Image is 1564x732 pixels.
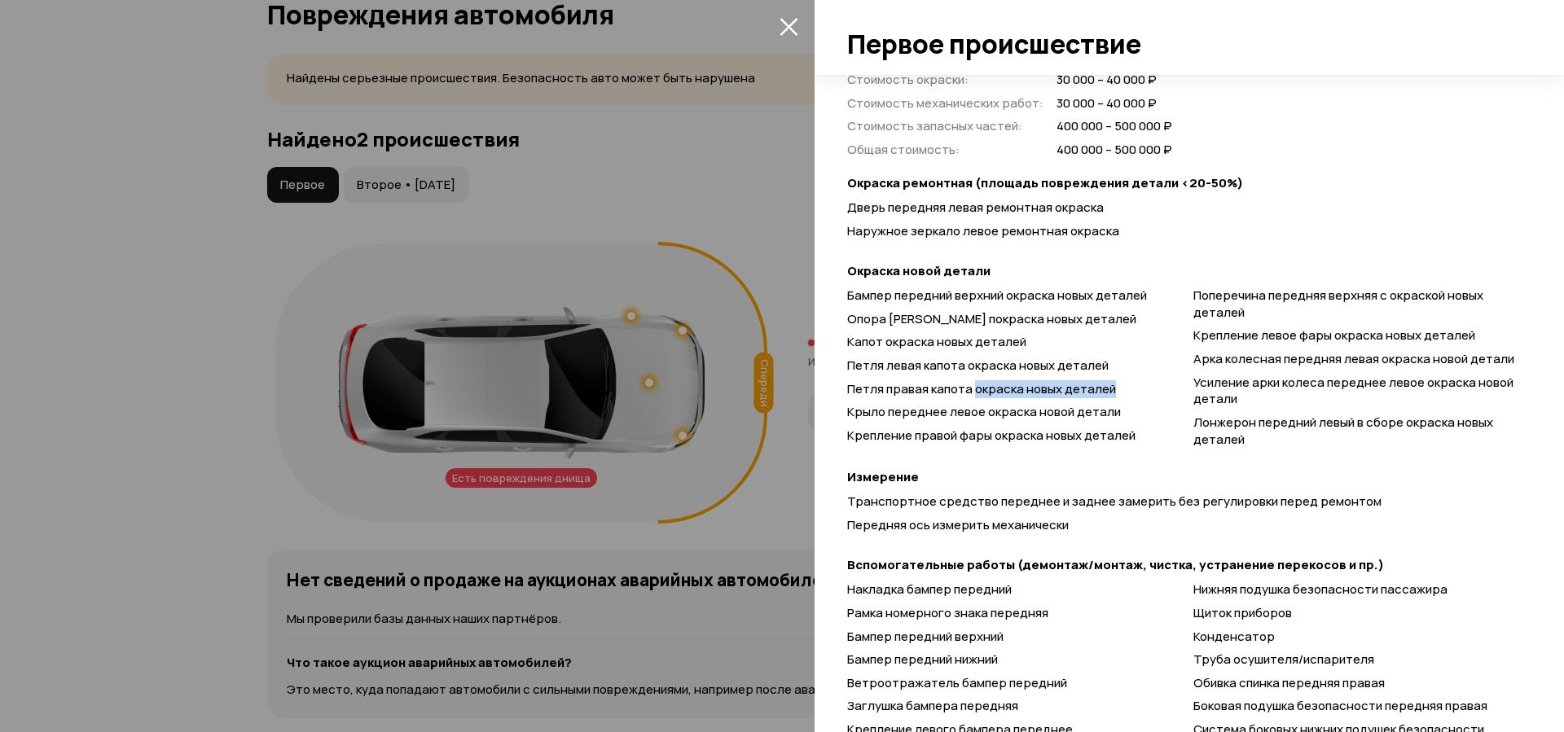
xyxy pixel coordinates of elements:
[847,287,1147,304] span: Бампер передний верхний окраска новых деталей
[1057,72,1172,89] span: 30 000 – 40 000 ₽
[1193,674,1385,691] span: Обивка спинка передняя правая
[847,651,998,668] span: Бампер передний нижний
[1193,327,1475,344] span: Крепление левое фары окраска новых деталей
[847,604,1048,621] span: Рамка номерного знака передняя
[847,310,1136,327] span: Опора [PERSON_NAME] покраска новых деталей
[847,199,1104,216] span: Дверь передняя левая ремонтная окраска
[847,141,960,158] span: Общая стоимость :
[847,403,1121,420] span: Крыло переднее левое окраска новой детали
[847,357,1109,374] span: Петля левая капота окраска новых деталей
[847,516,1069,533] span: Передняя ось измерить механически
[1193,350,1514,367] span: Арка колесная передняя левая окраска новой детали
[1193,581,1448,598] span: Нижняя подушка безопасности пассажира
[847,263,1515,280] strong: Окраска новой детали
[847,628,1004,645] span: Бампер передний верхний
[847,333,1026,350] span: Капот окраска новых деталей
[1193,374,1513,408] span: Усиление арки колеса переднее левое окраска новой детали
[847,557,1515,574] strong: Вспомогательные работы (демонтаж/монтаж, чистка, устранение перекосов и пр.)
[1193,604,1292,621] span: Щиток приборов
[847,380,1116,397] span: Петля правая капота окраска новых деталей
[847,581,1012,598] span: Накладка бампер передний
[1057,142,1172,159] span: 400 000 – 500 000 ₽
[847,493,1382,510] span: Транспортное средство переднее и заднее замерить без регулировки перед ремонтом
[847,117,1022,134] span: Стоимость запасных частей :
[1057,95,1172,112] span: 30 000 – 40 000 ₽
[1193,414,1493,448] span: Лонжерон передний левый в сборе окраска новых деталей
[1193,651,1374,668] span: Труба осушителя/испарителя
[847,71,969,88] span: Стоимость окраски :
[1193,628,1275,645] span: Конденсатор
[847,674,1067,691] span: Ветроотражатель бампер передний
[847,222,1119,239] span: Наружное зеркало левое ремонтная окраска
[1193,697,1487,714] span: Боковая подушка безопасности передняя правая
[847,697,1018,714] span: Заглушка бампера передняя
[847,469,1515,486] strong: Измерение
[1057,118,1172,135] span: 400 000 – 500 000 ₽
[1193,287,1483,321] span: Поперечина передняя верхняя с окраской новых деталей
[847,427,1136,444] span: Крепление правой фары окраска новых деталей
[847,175,1515,192] strong: Окраска ремонтная (площадь повреждения детали <20-50%)
[775,13,802,39] button: закрыть
[847,94,1043,112] span: Стоимость механических работ :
